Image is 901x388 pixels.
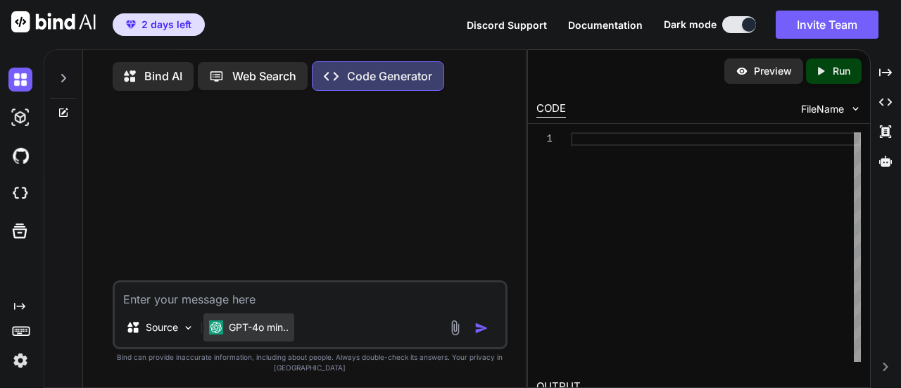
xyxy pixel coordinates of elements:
div: 1 [536,132,553,146]
img: darkChat [8,68,32,92]
img: chevron down [850,103,862,115]
p: Preview [754,64,792,78]
img: cloudideIcon [8,182,32,206]
img: attachment [447,320,463,336]
span: FileName [801,102,844,116]
img: Bind AI [11,11,96,32]
p: Bind can provide inaccurate information, including about people. Always double-check its answers.... [113,352,508,373]
p: Web Search [232,68,296,85]
button: Discord Support [467,18,547,32]
p: Run [833,64,850,78]
div: CODE [536,101,566,118]
p: Code Generator [347,68,432,85]
img: Pick Models [182,322,194,334]
img: icon [474,321,489,335]
button: Invite Team [776,11,878,39]
button: Documentation [568,18,643,32]
img: darkAi-studio [8,106,32,130]
span: Discord Support [467,19,547,31]
img: githubDark [8,144,32,168]
span: Documentation [568,19,643,31]
img: GPT-4o mini [209,320,223,334]
p: Source [146,320,178,334]
img: settings [8,349,32,373]
span: 2 days left [141,18,191,32]
img: premium [126,20,136,29]
img: preview [736,65,748,77]
p: Bind AI [144,68,182,85]
p: GPT-4o min.. [229,320,289,334]
span: Dark mode [664,18,717,32]
button: premium2 days left [113,13,205,36]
